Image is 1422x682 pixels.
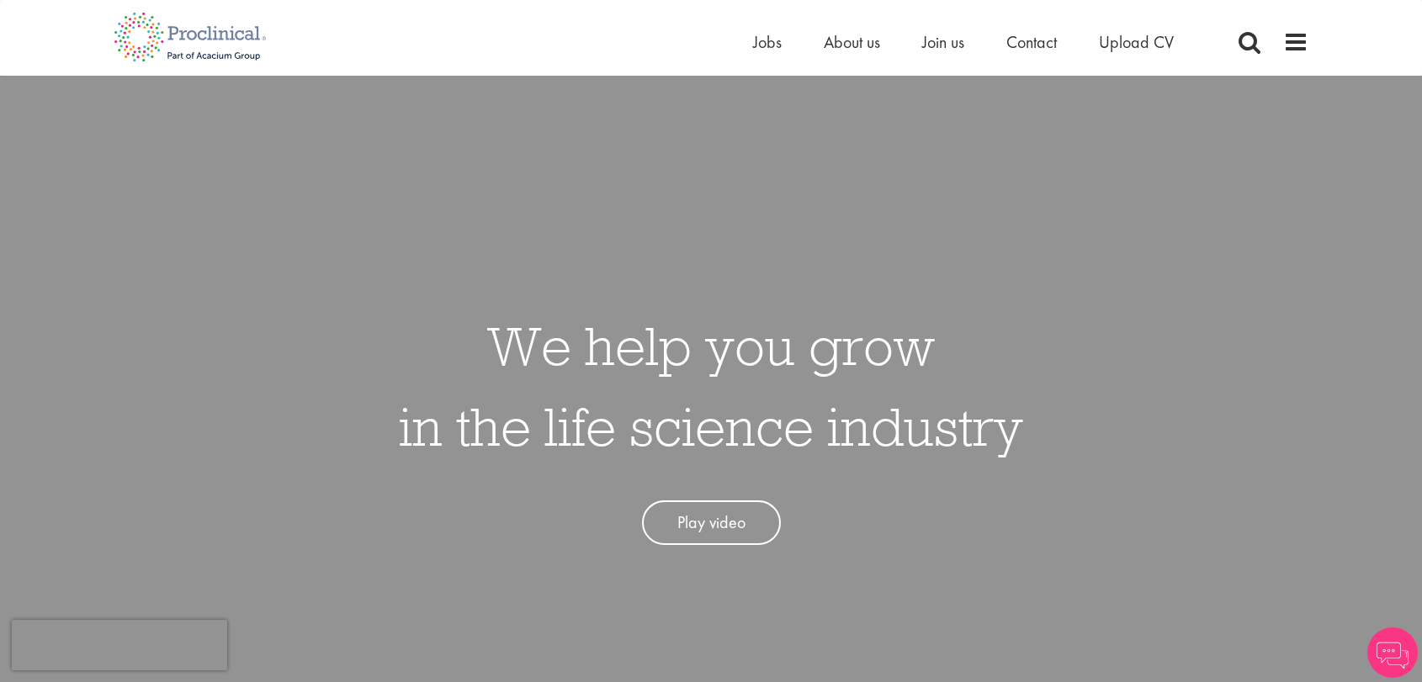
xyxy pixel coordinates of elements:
[824,31,880,53] a: About us
[1099,31,1174,53] a: Upload CV
[642,500,781,545] a: Play video
[753,31,782,53] a: Jobs
[1006,31,1057,53] a: Contact
[922,31,964,53] a: Join us
[1367,627,1418,678] img: Chatbot
[399,305,1023,467] h1: We help you grow in the life science industry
